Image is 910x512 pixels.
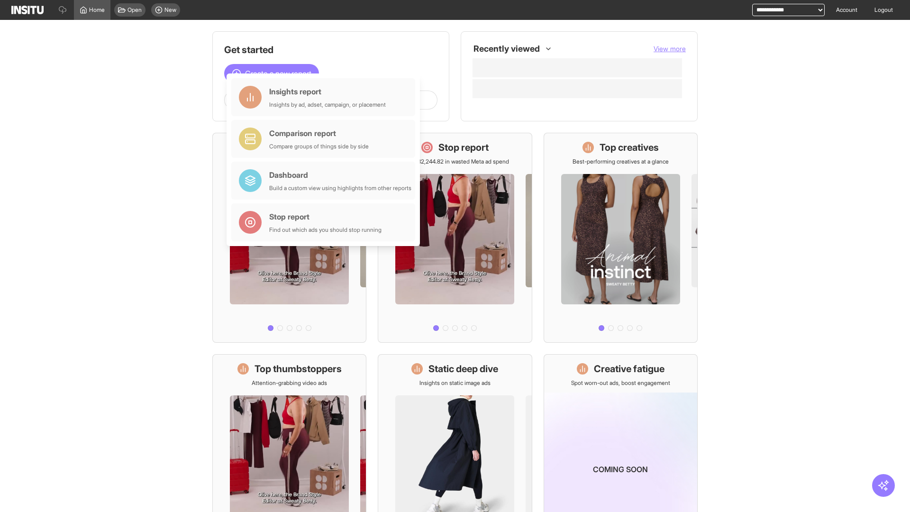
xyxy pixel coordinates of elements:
[654,45,686,53] span: View more
[252,379,327,387] p: Attention-grabbing video ads
[11,6,44,14] img: Logo
[269,128,369,139] div: Comparison report
[269,169,411,181] div: Dashboard
[544,133,698,343] a: Top creativesBest-performing creatives at a glance
[573,158,669,165] p: Best-performing creatives at a glance
[419,379,491,387] p: Insights on static image ads
[224,64,319,83] button: Create a new report
[89,6,105,14] span: Home
[269,184,411,192] div: Build a custom view using highlights from other reports
[269,143,369,150] div: Compare groups of things side by side
[255,362,342,375] h1: Top thumbstoppers
[245,68,311,79] span: Create a new report
[269,101,386,109] div: Insights by ad, adset, campaign, or placement
[400,158,509,165] p: Save £32,244.82 in wasted Meta ad spend
[269,226,382,234] div: Find out which ads you should stop running
[428,362,498,375] h1: Static deep dive
[224,43,437,56] h1: Get started
[269,86,386,97] div: Insights report
[127,6,142,14] span: Open
[269,211,382,222] div: Stop report
[164,6,176,14] span: New
[654,44,686,54] button: View more
[378,133,532,343] a: Stop reportSave £32,244.82 in wasted Meta ad spend
[438,141,489,154] h1: Stop report
[600,141,659,154] h1: Top creatives
[212,133,366,343] a: What's live nowSee all active ads instantly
